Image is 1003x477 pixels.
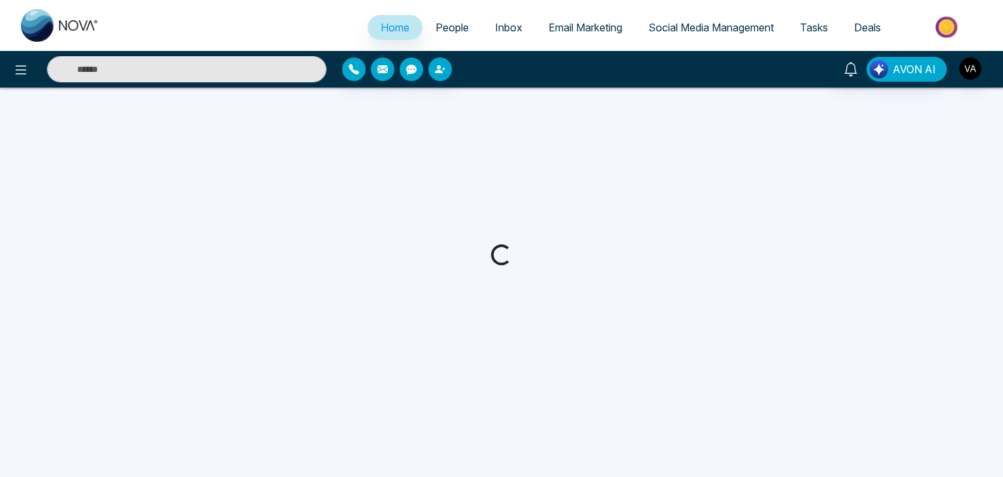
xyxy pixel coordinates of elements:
[549,21,622,34] span: Email Marketing
[841,15,894,40] a: Deals
[368,15,422,40] a: Home
[900,12,995,42] img: Market-place.gif
[787,15,841,40] a: Tasks
[959,58,981,80] img: User Avatar
[422,15,482,40] a: People
[635,15,787,40] a: Social Media Management
[436,21,469,34] span: People
[893,61,936,77] span: AVON AI
[482,15,535,40] a: Inbox
[495,21,522,34] span: Inbox
[381,21,409,34] span: Home
[854,21,881,34] span: Deals
[535,15,635,40] a: Email Marketing
[648,21,774,34] span: Social Media Management
[867,57,947,82] button: AVON AI
[800,21,828,34] span: Tasks
[21,9,99,42] img: Nova CRM Logo
[870,60,888,78] img: Lead Flow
